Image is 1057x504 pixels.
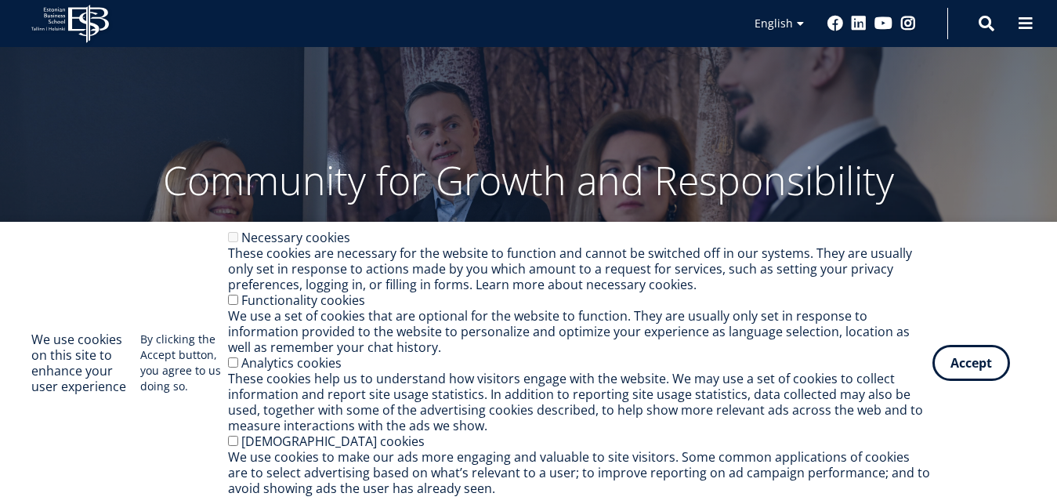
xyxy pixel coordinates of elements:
button: Accept [932,345,1010,381]
div: These cookies help us to understand how visitors engage with the website. We may use a set of coo... [228,371,932,433]
label: Necessary cookies [241,229,350,246]
p: By clicking the Accept button, you agree to us doing so. [140,332,229,394]
a: Instagram [900,16,916,31]
a: Facebook [827,16,843,31]
div: We use a set of cookies that are optional for the website to function. They are usually only set ... [228,308,932,355]
a: Linkedin [851,16,867,31]
div: These cookies are necessary for the website to function and cannot be switched off in our systems... [228,245,932,292]
a: Youtube [874,16,892,31]
label: [DEMOGRAPHIC_DATA] cookies [241,433,425,450]
p: Community for Growth and Responsibility [114,157,944,204]
h2: We use cookies on this site to enhance your user experience [31,332,140,394]
label: Analytics cookies [241,354,342,372]
div: We use cookies to make our ads more engaging and valuable to site visitors. Some common applicati... [228,449,932,496]
label: Functionality cookies [241,292,365,309]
